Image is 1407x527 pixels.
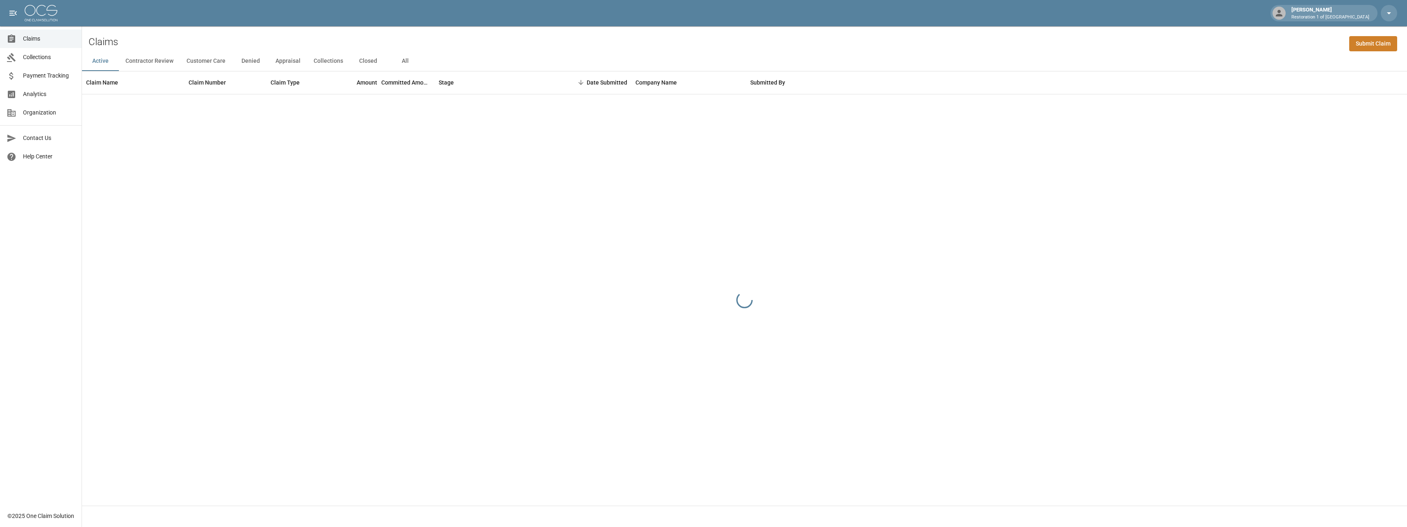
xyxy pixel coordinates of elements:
div: Claim Name [86,71,118,94]
span: Payment Tracking [23,71,75,80]
div: Claim Number [184,71,266,94]
button: Active [82,51,119,71]
div: Committed Amount [381,71,435,94]
div: Claim Number [189,71,226,94]
div: Amount [328,71,381,94]
div: Stage [435,71,558,94]
div: dynamic tabs [82,51,1407,71]
span: Help Center [23,152,75,161]
button: Collections [307,51,350,71]
div: Company Name [631,71,746,94]
a: Submit Claim [1349,36,1397,51]
div: Amount [357,71,377,94]
button: Sort [575,77,587,88]
div: Date Submitted [587,71,627,94]
div: [PERSON_NAME] [1288,6,1373,21]
div: Committed Amount [381,71,430,94]
div: Company Name [635,71,677,94]
h2: Claims [89,36,118,48]
img: ocs-logo-white-transparent.png [25,5,57,21]
div: Stage [439,71,454,94]
button: Contractor Review [119,51,180,71]
div: Submitted By [750,71,785,94]
div: Submitted By [746,71,849,94]
button: Denied [232,51,269,71]
p: Restoration 1 of [GEOGRAPHIC_DATA] [1291,14,1369,21]
span: Analytics [23,90,75,99]
span: Organization [23,108,75,117]
div: © 2025 One Claim Solution [7,512,74,520]
div: Date Submitted [558,71,631,94]
button: Appraisal [269,51,307,71]
span: Collections [23,53,75,62]
div: Claim Type [271,71,300,94]
button: open drawer [5,5,21,21]
span: Claims [23,34,75,43]
button: Customer Care [180,51,232,71]
div: Claim Name [82,71,184,94]
span: Contact Us [23,134,75,142]
div: Claim Type [266,71,328,94]
button: All [387,51,423,71]
button: Closed [350,51,387,71]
